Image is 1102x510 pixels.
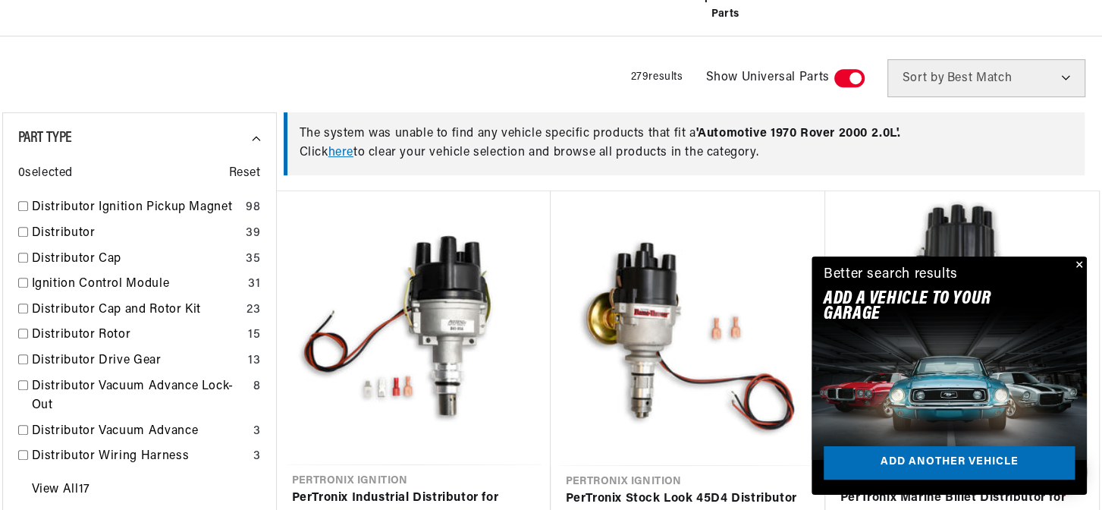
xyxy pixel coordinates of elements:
[248,275,260,294] div: 31
[824,291,1037,323] h2: Add A VEHICLE to your garage
[32,198,240,218] a: Distributor Ignition Pickup Magnet
[32,326,243,345] a: Distributor Rotor
[246,198,260,218] div: 98
[229,164,261,184] span: Reset
[18,164,73,184] span: 0 selected
[246,301,260,320] div: 23
[248,351,260,371] div: 13
[18,131,72,146] span: Part Type
[284,112,1085,175] div: The system was unable to find any vehicle specific products that fit a Click to clear your vehicl...
[253,422,261,442] div: 3
[246,250,260,269] div: 35
[32,377,247,416] a: Distributor Vacuum Advance Lock-Out
[1069,257,1087,275] button: Close
[630,71,683,83] span: 279 results
[32,224,240,244] a: Distributor
[328,146,353,159] a: here
[696,127,900,140] span: ' Automotive 1970 Rover 2000 2.0L '.
[32,250,240,269] a: Distributor Cap
[824,264,958,286] div: Better search results
[887,59,1085,97] select: Sort by
[32,480,90,500] a: View All 17
[706,68,830,88] span: Show Universal Parts
[32,351,243,371] a: Distributor Drive Gear
[253,377,261,397] div: 8
[248,326,260,345] div: 15
[32,422,247,442] a: Distributor Vacuum Advance
[253,447,261,467] div: 3
[32,301,241,320] a: Distributor Cap and Rotor Kit
[32,447,247,467] a: Distributor Wiring Harness
[246,224,260,244] div: 39
[32,275,243,294] a: Ignition Control Module
[903,72,944,84] span: Sort by
[824,446,1075,480] a: Add another vehicle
